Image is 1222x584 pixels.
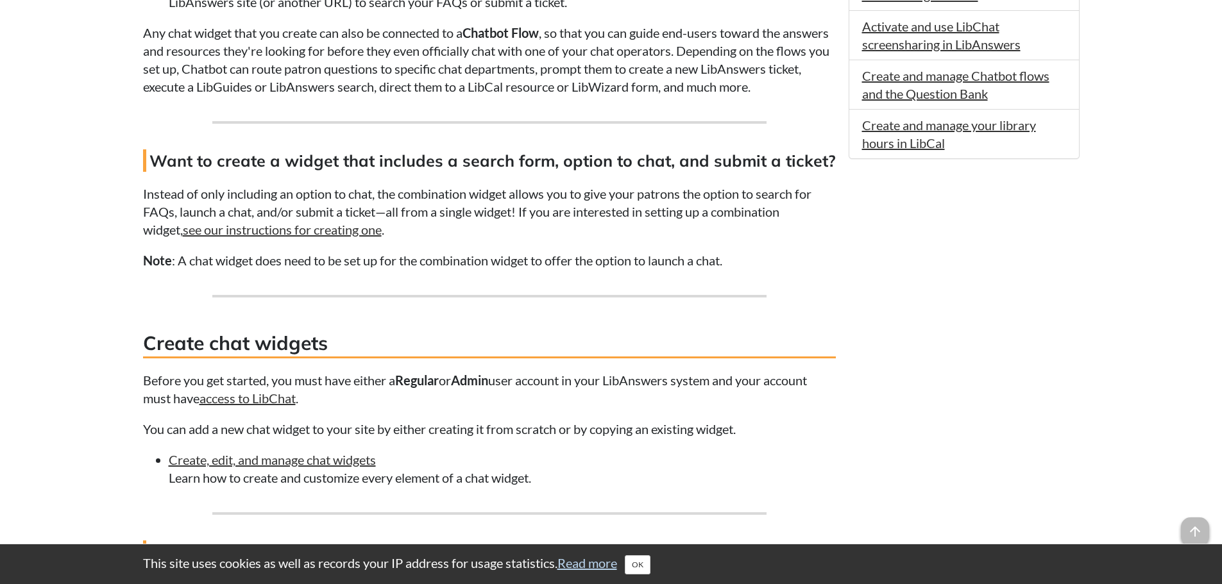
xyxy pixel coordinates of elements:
[143,24,836,96] p: Any chat widget that you create can also be connected to a , so that you can guide end-users towa...
[199,390,296,406] a: access to LibChat
[395,372,439,388] strong: Regular
[143,420,836,438] p: You can add a new chat widget to your site by either creating it from scratch or by copying an ex...
[143,371,836,407] p: Before you get started, you must have either a or user account in your LibAnswers system and your...
[1181,517,1209,546] span: arrow_upward
[183,222,382,237] a: see our instructions for creating one
[143,253,172,268] strong: Note
[143,251,836,269] p: : A chat widget does need to be set up for the combination widget to offer the option to launch a...
[451,372,488,388] strong: Admin
[169,451,836,487] li: Learn how to create and customize every element of a chat widget.
[862,117,1036,151] a: Create and manage your library hours in LibCal
[462,25,539,40] strong: Chatbot Flow
[1181,519,1209,534] a: arrow_upward
[143,149,836,172] h4: Want to create a widget that includes a search form, option to chat, and submit a ticket?
[625,555,650,574] button: Close
[862,68,1049,101] a: Create and manage Chatbot flows and the Question Bank
[143,330,836,358] h3: Create chat widgets
[130,554,1092,574] div: This site uses cookies as well as records your IP address for usage statistics.
[143,540,836,563] h4: In-page chat widgets
[862,19,1021,52] a: Activate and use LibChat screensharing in LibAnswers
[169,452,376,467] a: Create, edit, and manage chat widgets
[557,555,617,571] a: Read more
[143,185,836,238] p: Instead of only including an option to chat, the combination widget allows you to give your patro...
